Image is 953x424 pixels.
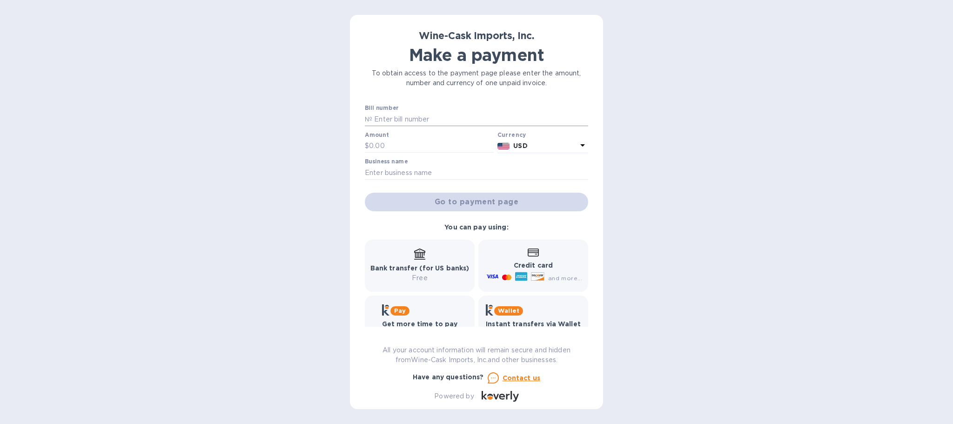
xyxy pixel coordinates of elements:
p: $ [365,141,369,151]
b: Wine-Cask Imports, Inc. [419,30,534,41]
b: Get more time to pay [382,320,458,328]
span: and more... [548,275,582,282]
input: Enter business name [365,166,588,180]
input: Enter bill number [372,112,588,126]
img: USD [497,143,510,149]
b: Currency [497,131,526,138]
label: Business name [365,159,408,165]
b: Have any questions? [413,373,484,381]
h1: Make a payment [365,45,588,65]
b: Instant transfers via Wallet [486,320,581,328]
p: Powered by [434,391,474,401]
b: Pay [394,307,406,314]
p: Free [370,273,470,283]
b: USD [513,142,527,149]
b: You can pay using: [444,223,508,231]
u: Contact us [503,374,541,382]
p: № [365,114,372,124]
b: Wallet [498,307,519,314]
p: To obtain access to the payment page please enter the amount, number and currency of one unpaid i... [365,68,588,88]
b: Credit card [514,262,553,269]
input: 0.00 [369,139,494,153]
b: Bank transfer (for US banks) [370,264,470,272]
p: All your account information will remain secure and hidden from Wine-Cask Imports, Inc. and other... [365,345,588,365]
label: Amount [365,132,389,138]
label: Bill number [365,106,398,111]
